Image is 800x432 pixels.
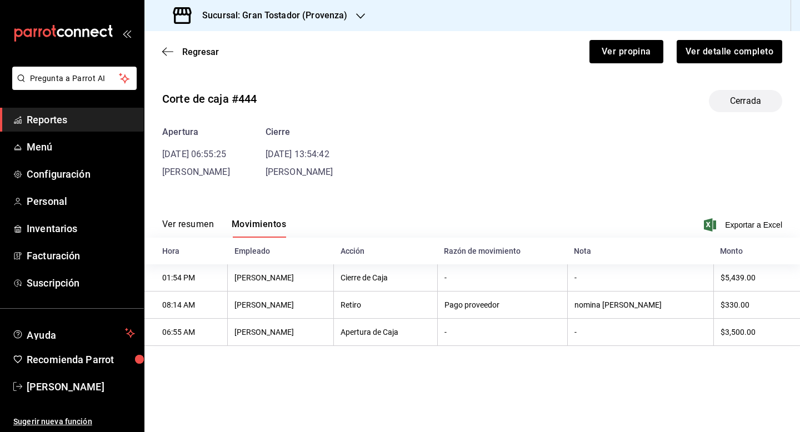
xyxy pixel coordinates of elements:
[27,275,135,290] span: Suscripción
[437,319,567,346] th: -
[334,292,438,319] th: Retiro
[27,248,135,263] span: Facturación
[162,219,214,238] button: Ver resumen
[162,91,257,107] div: Corte de caja #444
[162,47,219,57] button: Regresar
[144,292,228,319] th: 08:14 AM
[27,194,135,209] span: Personal
[232,219,286,238] button: Movimientos
[144,319,228,346] th: 06:55 AM
[706,218,782,232] button: Exportar a Excel
[713,264,800,292] th: $5,439.00
[162,125,230,139] div: Apertura
[8,81,137,92] a: Pregunta a Parrot AI
[162,149,226,159] time: [DATE] 06:55:25
[27,352,135,367] span: Recomienda Parrot
[589,40,663,63] button: Ver propina
[266,167,333,177] span: [PERSON_NAME]
[677,40,782,63] button: Ver detalle completo
[162,219,286,238] div: navigation tabs
[567,292,713,319] th: nomina [PERSON_NAME]
[144,238,228,264] th: Hora
[334,264,438,292] th: Cierre de Caja
[567,264,713,292] th: -
[334,319,438,346] th: Apertura de Caja
[334,238,438,264] th: Acción
[182,47,219,57] span: Regresar
[27,379,135,394] span: [PERSON_NAME]
[27,112,135,127] span: Reportes
[567,238,713,264] th: Nota
[27,326,121,340] span: Ayuda
[122,29,131,38] button: open_drawer_menu
[567,319,713,346] th: -
[228,238,334,264] th: Empleado
[12,67,137,90] button: Pregunta a Parrot AI
[713,319,800,346] th: $3,500.00
[723,94,768,108] span: Cerrada
[27,221,135,236] span: Inventarios
[144,264,228,292] th: 01:54 PM
[228,292,334,319] th: [PERSON_NAME]
[437,292,567,319] th: Pago proveedor
[437,238,567,264] th: Razón de movimiento
[266,149,329,159] time: [DATE] 13:54:42
[228,264,334,292] th: [PERSON_NAME]
[30,73,119,84] span: Pregunta a Parrot AI
[27,139,135,154] span: Menú
[27,167,135,182] span: Configuración
[713,238,800,264] th: Monto
[266,125,333,139] div: Cierre
[193,9,347,22] h3: Sucursal: Gran Tostador (Provenza)
[13,416,135,428] span: Sugerir nueva función
[162,167,230,177] span: [PERSON_NAME]
[228,319,334,346] th: [PERSON_NAME]
[437,264,567,292] th: -
[713,292,800,319] th: $330.00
